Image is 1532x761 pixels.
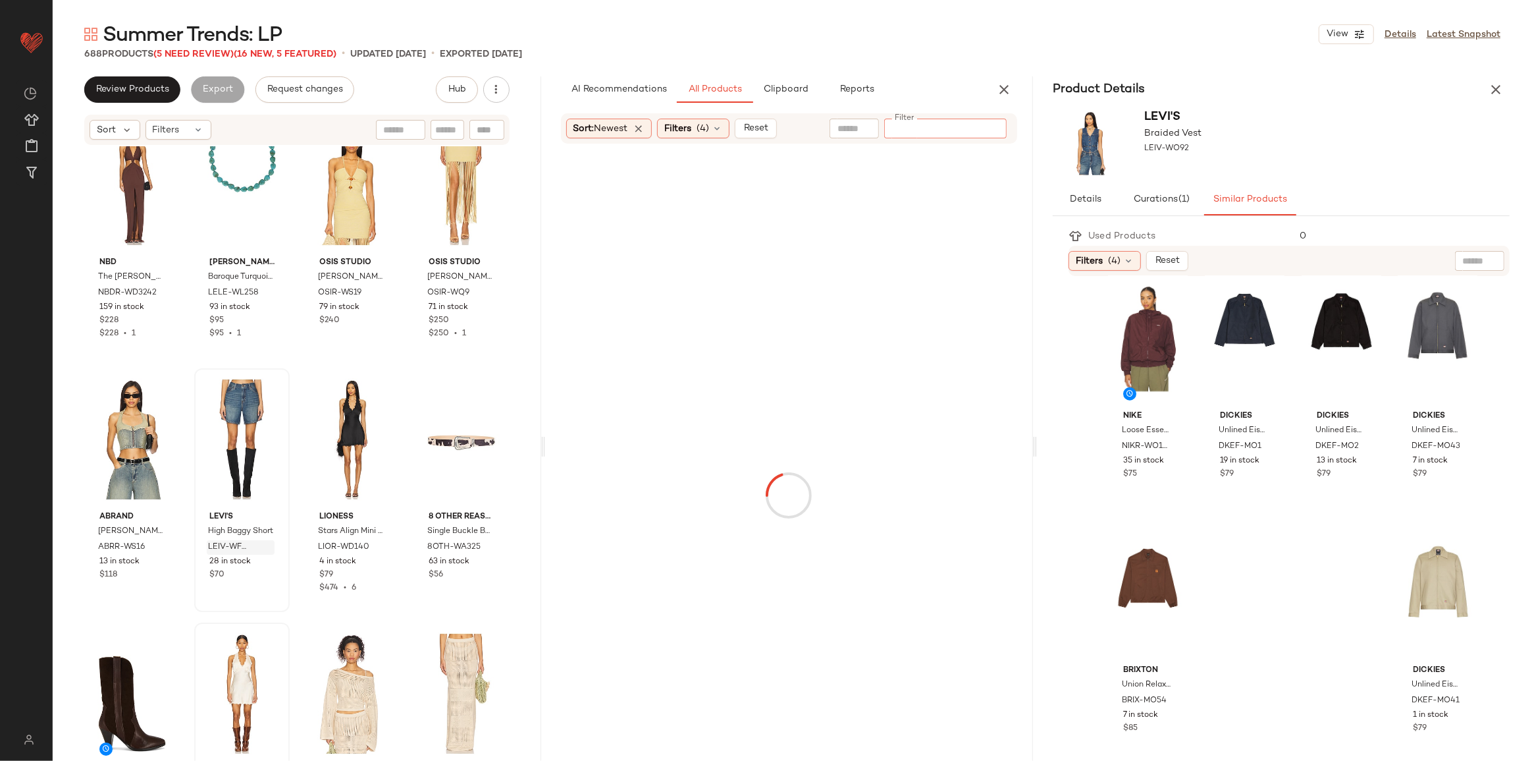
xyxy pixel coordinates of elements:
span: LEVI'S [209,511,275,523]
span: $56 [429,569,443,581]
span: 28 in stock [209,556,251,568]
span: 93 in stock [209,302,250,314]
span: Review Products [95,84,169,95]
span: DKEF-MO1 [1219,441,1261,453]
span: AI Recommendations [570,84,666,95]
a: Latest Snapshot [1427,28,1500,42]
span: [PERSON_NAME] Top [318,271,383,283]
span: Unlined Eisenhower Jacket [1315,425,1365,437]
img: LEIV-WF126_V1.jpg [199,373,285,506]
span: (16 New, 5 Featured) [234,49,336,59]
span: 35 in stock [1123,455,1164,467]
img: LEIV-WO92_V1.jpg [1053,108,1128,179]
img: ABRR-WS16_V1.jpg [89,373,175,506]
span: $228 [99,315,119,327]
span: 1 in stock [1413,710,1449,721]
span: NBD [99,257,165,269]
span: Dickies [1220,410,1269,422]
span: Summer Trends: LP [103,22,282,49]
span: Newest [594,124,628,134]
span: $79 [1220,468,1234,480]
span: 7 in stock [1123,710,1158,721]
span: $79 [1413,723,1427,735]
span: [PERSON_NAME] Top [98,526,163,538]
span: $240 [319,315,340,327]
span: LEIV-WO92 [1144,143,1189,155]
span: BRIX-MO54 [1122,695,1167,707]
span: Filters [1076,254,1103,268]
span: (4) [1108,254,1121,268]
span: All Products [687,84,741,95]
span: $474 [319,584,338,592]
span: $95 [209,329,224,338]
span: LEVI'S [1144,111,1180,123]
span: Request changes [267,84,343,95]
img: LIOR-WD124_V1.jpg [199,627,285,760]
span: Filters [153,123,180,137]
span: $85 [1123,723,1138,735]
span: Similar Products [1213,194,1287,205]
span: 71 in stock [429,302,468,314]
span: 13 in stock [99,556,140,568]
span: Baroque Turquoise Collar Necklace [208,271,273,283]
span: High Baggy Short [208,526,273,538]
span: 13 in stock [1317,455,1357,467]
p: Exported [DATE] [440,47,522,61]
span: NIKR-WO108 [1122,441,1171,453]
span: OSIS STUDIO [429,257,494,269]
span: Dickies [1413,665,1463,677]
div: Products [84,47,336,61]
h3: Product Details [1037,80,1161,99]
span: Sort: [573,122,628,136]
p: updated [DATE] [350,47,426,61]
span: • [449,329,462,338]
span: Stars Align Mini Dress [318,526,383,538]
img: 8OTH-WA325_V1.jpg [418,373,504,506]
span: Hub [447,84,465,95]
span: Details [1069,194,1101,205]
span: (4) [697,122,709,136]
button: Request changes [255,76,354,103]
span: 159 in stock [99,302,144,314]
span: Sort [97,123,116,137]
span: 63 in stock [429,556,469,568]
span: OSIR-WS19 [318,287,361,299]
span: $79 [1413,468,1427,480]
span: Unlined Eisenhower Jacket [1412,425,1461,437]
img: LOVF-WS3146_V1.jpg [309,627,395,760]
span: Reset [743,123,768,134]
span: • [119,329,132,338]
span: Union Relaxed [PERSON_NAME] Jacket [1122,679,1171,691]
span: (1) [1178,194,1190,205]
span: $70 [209,569,225,581]
span: LIONESS [319,511,384,523]
span: Dickies [1317,410,1366,422]
span: Abrand [99,511,165,523]
span: Nike [1123,410,1173,422]
span: Clipboard [763,84,808,95]
span: (5 Need Review) [153,49,234,59]
a: Details [1385,28,1416,42]
span: Single Buckle Belt [427,526,492,538]
img: BRIX-MO54_V1.jpg [1113,526,1183,660]
span: The [PERSON_NAME] Gown [98,271,163,283]
img: LOVF-WQ945_V1.jpg [418,627,504,760]
span: Loose Essential Woven UV Hooded Jacket [1122,425,1171,437]
span: Brixton [1123,665,1173,677]
span: DKEF-MO43 [1412,441,1460,453]
span: $228 [99,329,119,338]
img: heart_red.DM2ytmEG.svg [18,29,45,55]
span: 79 in stock [319,302,359,314]
span: Braided Vest [1144,127,1202,140]
img: LIOR-WD140_V1.jpg [309,373,395,506]
span: $95 [209,315,224,327]
img: FREE-WZ542_V1.jpg [89,627,175,760]
button: Hub [436,76,478,103]
img: DKEF-MO41_V1.jpg [1403,526,1473,660]
div: Used Products [1082,229,1166,243]
span: Curations [1133,194,1190,205]
span: $79 [1317,468,1331,480]
span: 7 in stock [1413,455,1448,467]
span: $250 [429,329,449,338]
img: svg%3e [24,87,37,100]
